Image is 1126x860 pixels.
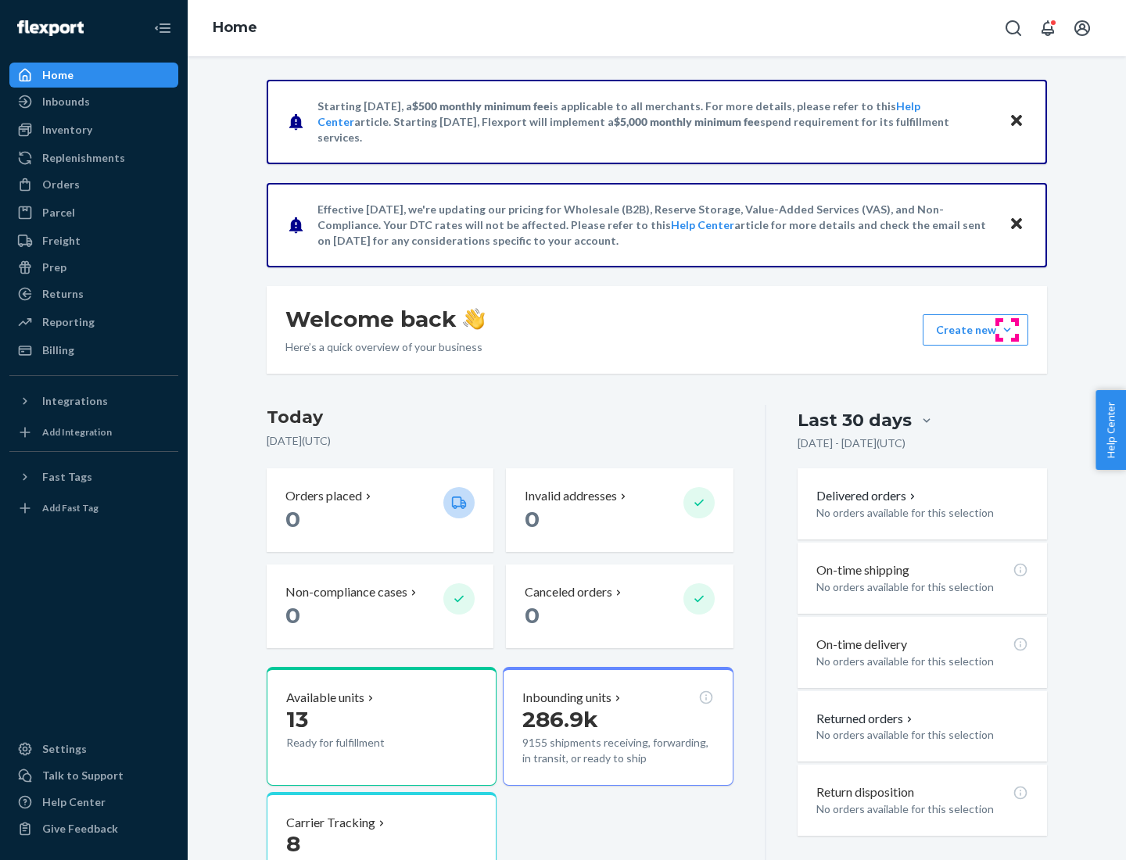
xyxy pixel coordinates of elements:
[42,67,74,83] div: Home
[317,202,994,249] p: Effective [DATE], we're updating our pricing for Wholesale (B2B), Reserve Storage, Value-Added Se...
[42,177,80,192] div: Orders
[816,710,916,728] button: Returned orders
[9,464,178,489] button: Fast Tags
[286,814,375,832] p: Carrier Tracking
[998,13,1029,44] button: Open Search Box
[42,393,108,409] div: Integrations
[9,310,178,335] a: Reporting
[1006,213,1027,236] button: Close
[285,506,300,532] span: 0
[923,314,1028,346] button: Create new
[798,435,905,451] p: [DATE] - [DATE] ( UTC )
[525,506,540,532] span: 0
[1067,13,1098,44] button: Open account menu
[671,218,734,231] a: Help Center
[503,667,733,786] button: Inbounding units286.9k9155 shipments receiving, forwarding, in transit, or ready to ship
[42,286,84,302] div: Returns
[522,735,713,766] p: 9155 shipments receiving, forwarding, in transit, or ready to ship
[9,200,178,225] a: Parcel
[816,801,1028,817] p: No orders available for this selection
[42,342,74,358] div: Billing
[816,727,1028,743] p: No orders available for this selection
[317,99,994,145] p: Starting [DATE], a is applicable to all merchants. For more details, please refer to this article...
[42,150,125,166] div: Replenishments
[9,255,178,280] a: Prep
[42,94,90,109] div: Inbounds
[525,602,540,629] span: 0
[42,122,92,138] div: Inventory
[1006,110,1027,133] button: Close
[9,63,178,88] a: Home
[522,706,598,733] span: 286.9k
[42,768,124,783] div: Talk to Support
[816,487,919,505] button: Delivered orders
[213,19,257,36] a: Home
[286,830,300,857] span: 8
[9,763,178,788] a: Talk to Support
[522,689,611,707] p: Inbounding units
[42,741,87,757] div: Settings
[286,735,431,751] p: Ready for fulfillment
[1096,390,1126,470] button: Help Center
[463,308,485,330] img: hand-wave emoji
[285,602,300,629] span: 0
[506,468,733,552] button: Invalid addresses 0
[816,783,914,801] p: Return disposition
[267,468,493,552] button: Orders placed 0
[816,654,1028,669] p: No orders available for this selection
[816,505,1028,521] p: No orders available for this selection
[9,338,178,363] a: Billing
[267,564,493,648] button: Non-compliance cases 0
[285,339,485,355] p: Here’s a quick overview of your business
[42,469,92,485] div: Fast Tags
[9,790,178,815] a: Help Center
[9,172,178,197] a: Orders
[267,667,497,786] button: Available units13Ready for fulfillment
[525,583,612,601] p: Canceled orders
[267,433,733,449] p: [DATE] ( UTC )
[9,420,178,445] a: Add Integration
[9,281,178,306] a: Returns
[506,564,733,648] button: Canceled orders 0
[42,821,118,837] div: Give Feedback
[1032,13,1063,44] button: Open notifications
[9,389,178,414] button: Integrations
[147,13,178,44] button: Close Navigation
[816,579,1028,595] p: No orders available for this selection
[9,816,178,841] button: Give Feedback
[42,794,106,810] div: Help Center
[412,99,550,113] span: $500 monthly minimum fee
[267,405,733,430] h3: Today
[9,496,178,521] a: Add Fast Tag
[286,706,308,733] span: 13
[816,561,909,579] p: On-time shipping
[200,5,270,51] ol: breadcrumbs
[285,305,485,333] h1: Welcome back
[9,117,178,142] a: Inventory
[798,408,912,432] div: Last 30 days
[42,260,66,275] div: Prep
[285,487,362,505] p: Orders placed
[286,689,364,707] p: Available units
[816,636,907,654] p: On-time delivery
[614,115,760,128] span: $5,000 monthly minimum fee
[42,314,95,330] div: Reporting
[9,89,178,114] a: Inbounds
[42,205,75,220] div: Parcel
[17,20,84,36] img: Flexport logo
[9,228,178,253] a: Freight
[42,425,112,439] div: Add Integration
[285,583,407,601] p: Non-compliance cases
[42,233,81,249] div: Freight
[42,501,99,514] div: Add Fast Tag
[525,487,617,505] p: Invalid addresses
[9,145,178,170] a: Replenishments
[9,736,178,761] a: Settings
